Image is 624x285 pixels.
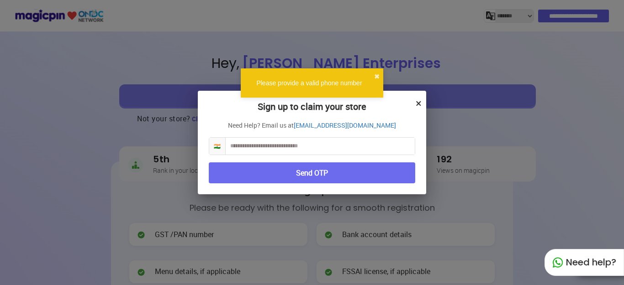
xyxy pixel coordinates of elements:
[209,121,415,130] p: Need Help? Email us at
[294,121,396,130] a: [EMAIL_ADDRESS][DOMAIN_NAME]
[244,78,374,88] div: Please provide a valid phone number
[545,249,624,276] div: Need help?
[374,72,380,81] button: close
[209,162,415,184] button: Send OTP
[209,138,226,155] span: 🇮🇳
[552,257,563,268] img: whatapp_green.7240e66a.svg
[209,102,415,121] h2: Sign up to claim your store
[416,95,422,111] button: ×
